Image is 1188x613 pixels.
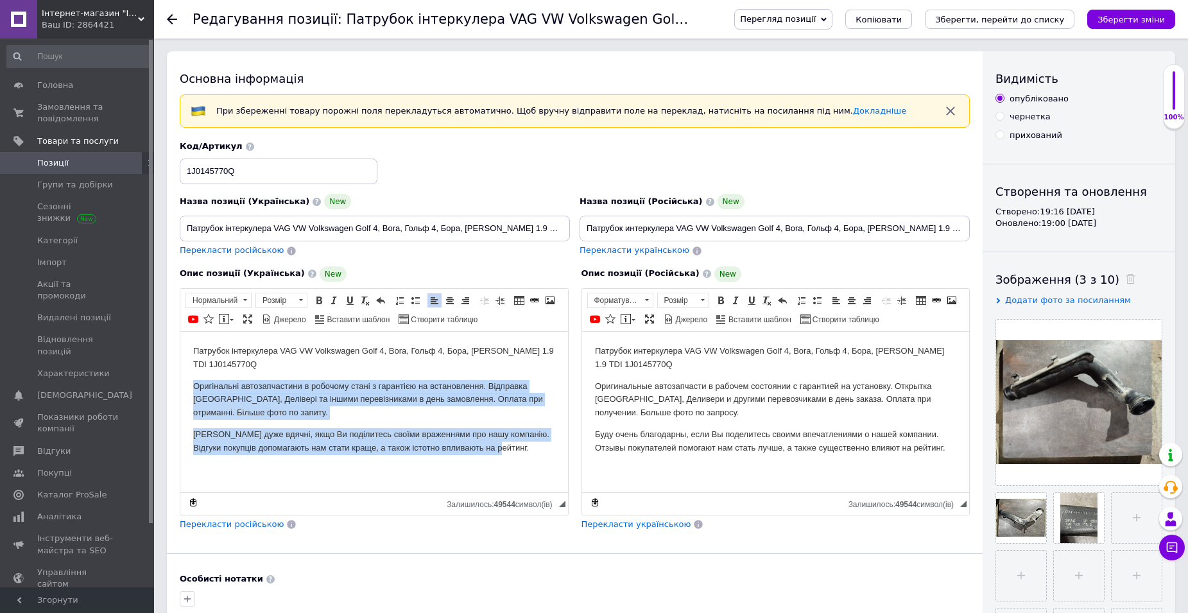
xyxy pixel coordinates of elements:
a: Видалити форматування [358,293,372,307]
span: Управління сайтом [37,567,119,590]
span: Код/Артикул [180,141,243,151]
a: Збільшити відступ [493,293,507,307]
span: New [718,194,745,209]
a: Створити таблицю [397,312,479,326]
a: По правому краю [458,293,472,307]
span: Перекласти українською [580,245,689,255]
a: Джерело [260,312,308,326]
div: 100% Якість заповнення [1163,64,1185,129]
a: Зробити резервну копію зараз [186,496,200,510]
a: Таблиця [512,293,526,307]
div: Кiлькiсть символiв [447,497,558,509]
button: Копіювати [845,10,912,29]
button: Чат з покупцем [1159,535,1185,560]
span: Розмір [658,293,696,307]
a: Вставити повідомлення [217,312,236,326]
a: Вставити/видалити нумерований список [393,293,407,307]
span: Замовлення та повідомлення [37,101,119,125]
span: Джерело [674,315,708,325]
a: Вставити/видалити маркований список [408,293,422,307]
a: Форматування [587,293,653,308]
a: Зменшити відступ [879,293,893,307]
span: Групи та добірки [37,179,113,191]
button: Зберегти, перейти до списку [925,10,1074,29]
iframe: Редактор, 4C1DDD11-8641-45C8-B0F3-D6E03BEAA3F8 [582,332,970,492]
span: New [320,266,347,282]
span: Перекласти російською [180,245,284,255]
a: Підкреслений (Ctrl+U) [343,293,357,307]
span: Показники роботи компанії [37,411,119,435]
a: Зменшити відступ [478,293,492,307]
span: Інтернет-магазин "Імперія запчастин" [42,8,138,19]
a: Таблиця [914,293,928,307]
div: Повернутися назад [167,14,177,24]
input: Наприклад, H&M жіноча сукня зелена 38 розмір вечірня максі з блискітками [180,216,570,241]
div: Видимість [995,71,1162,87]
a: Вставити/Редагувати посилання (Ctrl+L) [528,293,542,307]
button: Зберегти зміни [1087,10,1175,29]
span: Сезонні знижки [37,201,119,224]
a: Нормальний [185,293,252,308]
span: Створити таблицю [811,315,879,325]
div: Створено: 19:16 [DATE] [995,206,1162,218]
a: Створити таблицю [798,312,881,326]
a: Вставити повідомлення [619,312,637,326]
a: Докладніше [853,106,906,116]
a: Максимізувати [642,312,657,326]
div: опубліковано [1010,93,1069,105]
a: По правому краю [860,293,874,307]
div: Кiлькiсть символiв [848,497,960,509]
span: Потягніть для зміни розмірів [960,501,967,507]
span: Акції та промокоди [37,279,119,302]
iframe: Редактор, A4607EE4-910A-467E-BDFE-345BE3F3735E [180,332,568,492]
span: Інструменти веб-майстра та SEO [37,533,119,556]
span: 49544 [494,500,515,509]
div: Основна інформація [180,71,970,87]
a: Курсив (Ctrl+I) [327,293,341,307]
a: Зображення [543,293,557,307]
i: Зберегти зміни [1098,15,1165,24]
div: Створення та оновлення [995,184,1162,200]
span: Нормальний [186,293,239,307]
a: Повернути (Ctrl+Z) [374,293,388,307]
a: Додати відео з YouTube [588,312,602,326]
span: Категорії [37,235,78,246]
a: Додати відео з YouTube [186,312,200,326]
a: По центру [845,293,859,307]
span: Назва позиції (Українська) [180,196,309,206]
a: Підкреслений (Ctrl+U) [745,293,759,307]
span: Покупці [37,467,72,479]
a: По центру [443,293,457,307]
span: Відновлення позицій [37,334,119,357]
a: Жирний (Ctrl+B) [714,293,728,307]
span: Форматування [588,293,641,307]
span: Каталог ProSale [37,489,107,501]
a: Джерело [662,312,710,326]
a: Вставити/Редагувати посилання (Ctrl+L) [929,293,943,307]
a: По лівому краю [427,293,442,307]
span: Додати фото за посиланням [1005,295,1131,305]
a: Розмір [255,293,307,308]
a: Видалити форматування [760,293,774,307]
a: Вставити шаблон [313,312,392,326]
a: Розмір [657,293,709,308]
input: Пошук [6,45,151,68]
span: Головна [37,80,73,91]
span: Опис позиції (Російська) [581,268,700,278]
span: Перегляд позиції [740,14,816,24]
div: Оновлено: 19:00 [DATE] [995,218,1162,229]
span: Перекласти російською [180,519,284,529]
a: Вставити шаблон [714,312,793,326]
span: Створити таблицю [409,315,478,325]
span: Копіювати [856,15,902,24]
span: Видалені позиції [37,312,111,324]
span: Джерело [272,315,306,325]
img: :flag-ua: [191,103,206,119]
span: New [714,266,741,282]
span: Опис позиції (Українська) [180,268,305,278]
